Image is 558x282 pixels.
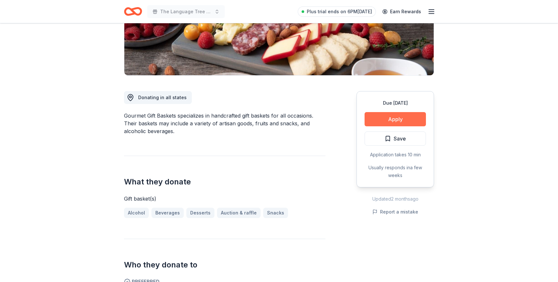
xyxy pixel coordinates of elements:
h2: What they donate [124,177,325,187]
a: Snacks [263,208,288,218]
div: Usually responds in a few weeks [365,164,426,179]
span: The Language Tree Annual Trivia Night & Auction [160,8,212,16]
a: Home [124,4,142,19]
a: Beverages [151,208,184,218]
a: Desserts [186,208,214,218]
span: Donating in all states [138,95,187,100]
div: Gourmet Gift Baskets specializes in handcrafted gift baskets for all occasions. Their baskets may... [124,112,325,135]
a: Alcohol [124,208,149,218]
button: The Language Tree Annual Trivia Night & Auction [147,5,225,18]
button: Report a mistake [372,208,418,216]
span: Plus trial ends on 6PM[DATE] [307,8,372,16]
a: Plus trial ends on 6PM[DATE] [298,6,376,17]
button: Save [365,131,426,146]
a: Auction & raffle [217,208,261,218]
h2: Who they donate to [124,260,325,270]
div: Application takes 10 min [365,151,426,159]
button: Apply [365,112,426,126]
span: Save [394,134,406,143]
div: Due [DATE] [365,99,426,107]
div: Updated 2 months ago [356,195,434,203]
div: Gift basket(s) [124,195,325,203]
a: Earn Rewards [378,6,425,17]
